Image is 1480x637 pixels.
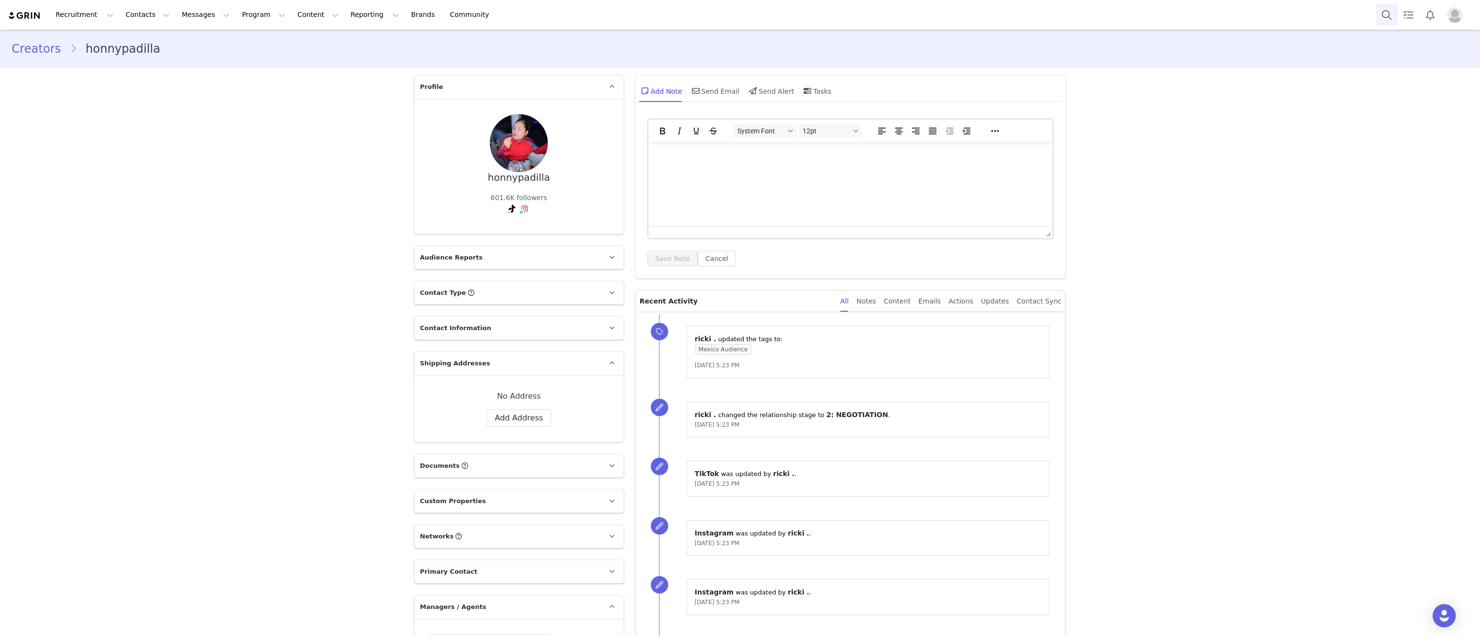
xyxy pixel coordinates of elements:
span: [DATE] 5:23 PM [695,480,740,487]
span: Shipping Addresses [420,359,490,368]
img: grin logo [8,11,42,20]
button: Align right [908,124,924,138]
span: Mexico Audience [695,344,751,355]
button: Save Note [647,251,698,266]
button: Align left [874,124,890,138]
button: Cancel [698,251,736,266]
span: ricki . [695,411,716,419]
span: Custom Properties [420,496,486,506]
div: Send Alert [747,79,794,102]
button: Font sizes [799,124,862,138]
button: Program [236,4,291,26]
button: Bold [654,124,671,138]
span: System Font [737,127,785,135]
span: ricki . [788,529,809,537]
a: Brands [405,4,443,26]
button: Strikethrough [705,124,721,138]
span: Audience Reports [420,253,483,262]
button: Content [292,4,344,26]
div: Actions [949,290,973,312]
button: Notifications [1420,4,1441,26]
button: Recruitment [50,4,119,26]
button: Profile [1441,7,1472,23]
div: Updates [981,290,1009,312]
div: No Address [430,391,608,402]
button: Fonts [733,124,796,138]
button: Align center [891,124,907,138]
button: Contacts [120,4,176,26]
span: ricki . [773,470,794,478]
span: [DATE] 5:23 PM [695,540,740,547]
a: Community [444,4,499,26]
iframe: Rich Text Area [648,142,1053,226]
button: Add Address [486,409,551,427]
div: All [840,290,849,312]
span: 2: NEGOTIATION [826,411,888,419]
span: ricki . [695,335,716,343]
div: Emails [919,290,941,312]
a: Creators [12,40,70,58]
button: Underline [688,124,704,138]
div: Content [884,290,911,312]
span: 12pt [803,127,850,135]
span: Documents [420,461,460,471]
span: [DATE] 5:23 PM [695,421,740,428]
button: Reporting [345,4,405,26]
div: Open Intercom Messenger [1433,604,1456,627]
span: Contact Type [420,288,466,298]
p: ⁨ ⁩ updated the tags to: [695,334,1042,344]
img: c61fd19e-4273-432f-ad5d-1752fb01e9fe--s.jpg [490,114,548,172]
div: Send Email [690,79,740,102]
button: Increase indent [958,124,975,138]
button: Decrease indent [941,124,958,138]
a: Tasks [1398,4,1419,26]
span: [DATE] 5:23 PM [695,362,740,369]
button: Italic [671,124,688,138]
div: Add Note [639,79,682,102]
div: Notes [856,290,876,312]
span: [DATE] 5:23 PM [695,599,740,606]
button: Messages [176,4,235,26]
span: Instagram [695,529,734,537]
span: Profile [420,82,443,92]
span: TikTok [695,470,719,478]
button: Search [1376,4,1397,26]
span: Instagram [695,588,734,596]
div: Tasks [802,79,832,102]
p: ⁨ ⁩ was updated by ⁨ ⁩. [695,587,1042,597]
div: Press the Up and Down arrow keys to resize the editor. [1042,227,1053,238]
p: ⁨ ⁩ changed the ⁨relationship⁩ stage to ⁨ ⁩. [695,410,1042,420]
img: placeholder-profile.jpg [1447,7,1463,23]
button: Reveal or hide additional toolbar items [987,124,1003,138]
span: Primary Contact [420,567,478,577]
p: Recent Activity [640,290,833,312]
button: Justify [924,124,941,138]
span: Managers / Agents [420,602,486,612]
div: honnypadilla [488,172,550,183]
span: ricki . [788,588,809,596]
div: Contact Sync [1017,290,1062,312]
p: ⁨ ⁩ was updated by ⁨ ⁩. [695,469,1042,479]
img: instagram.svg [521,205,528,213]
div: 601.6K followers [491,193,547,203]
p: ⁨ ⁩ was updated by ⁨ ⁩. [695,528,1042,538]
span: Contact Information [420,323,491,333]
span: Networks [420,532,454,541]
